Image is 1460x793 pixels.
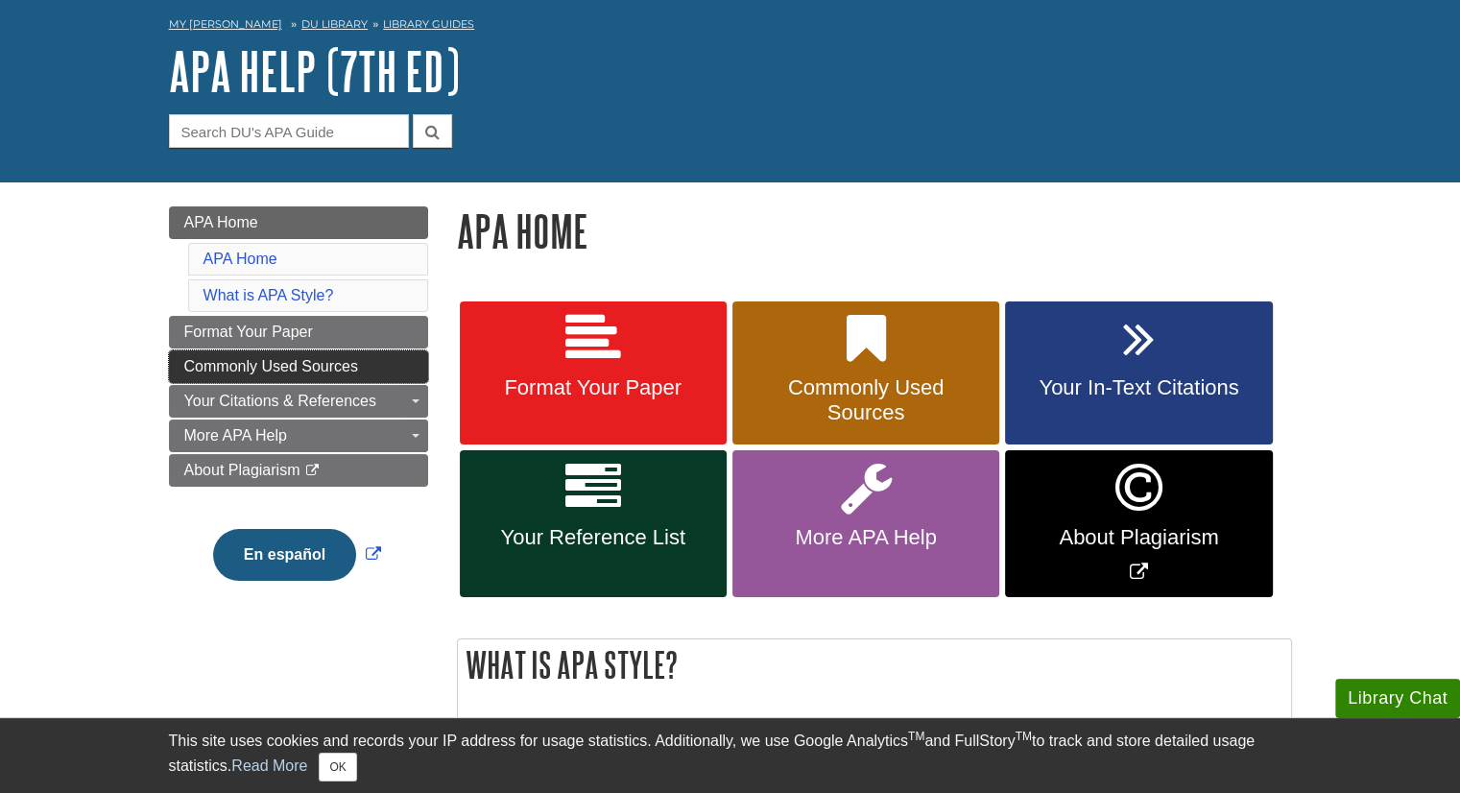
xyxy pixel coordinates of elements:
span: Format Your Paper [474,375,712,400]
h1: APA Home [457,206,1292,255]
div: This site uses cookies and records your IP address for usage statistics. Additionally, we use Goo... [169,730,1292,781]
a: Link opens in new window [208,546,386,563]
span: Commonly Used Sources [184,358,358,374]
nav: breadcrumb [169,12,1292,42]
span: Format Your Paper [184,324,313,340]
a: Read More [231,757,307,774]
span: About Plagiarism [184,462,300,478]
a: Commonly Used Sources [169,350,428,383]
a: Format Your Paper [169,316,428,348]
a: APA Home [169,206,428,239]
a: Format Your Paper [460,301,727,445]
a: What is APA Style? [203,287,334,303]
a: Commonly Used Sources [732,301,999,445]
button: En español [213,529,356,581]
span: APA Home [184,214,258,230]
sup: TM [1016,730,1032,743]
a: Your In-Text Citations [1005,301,1272,445]
h2: What is APA Style? [458,639,1291,690]
a: Library Guides [383,17,474,31]
span: About Plagiarism [1019,525,1257,550]
a: DU Library [301,17,368,31]
span: Your Reference List [474,525,712,550]
a: More APA Help [732,450,999,597]
button: Close [319,753,356,781]
span: More APA Help [184,427,287,444]
a: About Plagiarism [169,454,428,487]
a: Link opens in new window [1005,450,1272,597]
span: More APA Help [747,525,985,550]
a: APA Home [203,251,277,267]
a: More APA Help [169,420,428,452]
span: Your Citations & References [184,393,376,409]
a: Your Reference List [460,450,727,597]
i: This link opens in a new window [304,465,321,477]
a: APA Help (7th Ed) [169,41,460,101]
button: Library Chat [1335,679,1460,718]
input: Search DU's APA Guide [169,114,409,148]
div: Guide Page Menu [169,206,428,613]
a: My [PERSON_NAME] [169,16,282,33]
sup: TM [908,730,924,743]
span: Your In-Text Citations [1019,375,1257,400]
span: Commonly Used Sources [747,375,985,425]
a: Your Citations & References [169,385,428,418]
